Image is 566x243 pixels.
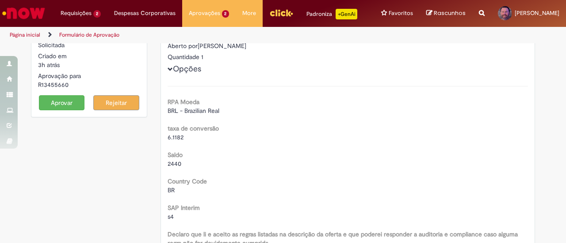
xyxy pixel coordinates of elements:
[7,27,371,43] ul: Trilhas de página
[269,6,293,19] img: click_logo_yellow_360x200.png
[168,177,207,185] b: Country Code
[61,9,92,18] span: Requisições
[168,124,219,132] b: taxa de conversão
[336,9,357,19] p: +GenAi
[10,31,40,38] a: Página inicial
[426,9,466,18] a: Rascunhos
[168,213,174,221] span: s4
[38,60,140,69] div: 28/08/2025 08:14:18
[59,31,119,38] a: Formulário de Aprovação
[168,160,181,168] span: 2440
[168,186,175,194] span: BR
[1,4,46,22] img: ServiceNow
[515,9,559,17] span: [PERSON_NAME]
[306,9,357,19] div: Padroniza
[168,98,199,106] b: RPA Moeda
[168,151,183,159] b: Saldo
[168,133,184,141] span: 6.1182
[434,9,466,17] span: Rascunhos
[38,71,81,80] label: Aprovação para
[389,9,413,18] span: Favoritos
[168,41,528,52] div: [PERSON_NAME]
[168,107,219,115] span: BRL - Brazilian Real
[93,10,101,18] span: 2
[38,80,140,89] div: R13455660
[222,10,229,18] span: 2
[38,52,67,60] label: Criado em
[189,9,220,18] span: Aprovações
[93,95,139,110] button: Rejeitar
[38,61,60,69] time: 28/08/2025 08:14:18
[114,9,176,18] span: Despesas Corporativas
[168,41,198,50] label: Aberto por
[38,41,140,49] div: Solicitada
[242,9,256,18] span: More
[168,204,200,212] b: SAP Interim
[38,61,60,69] span: 3h atrás
[168,52,528,61] div: Quantidade 1
[39,95,85,110] button: Aprovar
